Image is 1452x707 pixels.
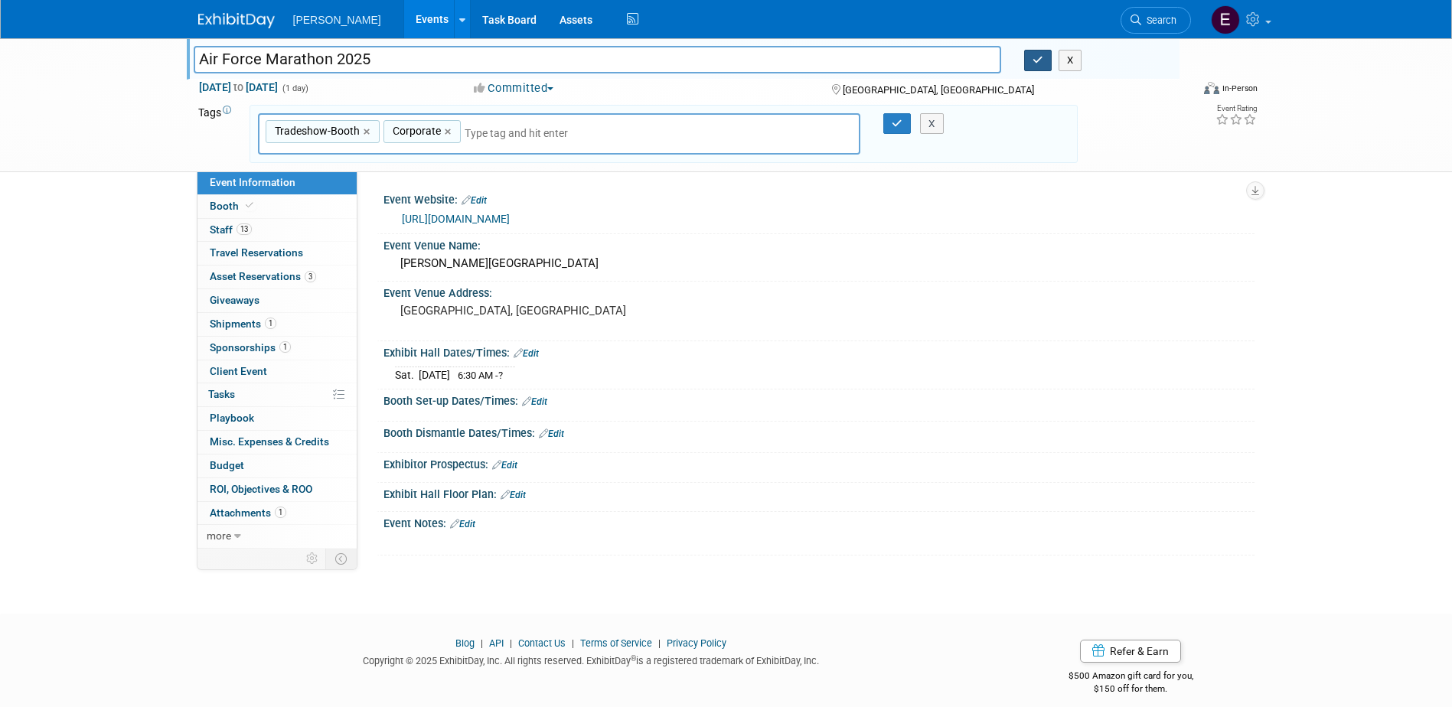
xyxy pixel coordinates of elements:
a: Edit [450,519,475,529]
span: Tradeshow-Booth [272,123,360,138]
i: Booth reservation complete [246,201,253,210]
a: Contact Us [518,637,566,649]
div: Copyright © 2025 ExhibitDay, Inc. All rights reserved. ExhibitDay is a registered trademark of Ex... [198,650,985,668]
div: Exhibitor Prospectus: [383,453,1255,473]
span: Sponsorships [210,341,291,353]
span: Client Event [210,365,267,377]
a: Asset Reservations3 [197,266,357,288]
div: Exhibit Hall Floor Plan: [383,483,1255,503]
a: Budget [197,454,357,477]
span: 1 [279,341,291,353]
div: In-Person [1222,83,1258,94]
span: 1 [275,507,286,518]
span: [GEOGRAPHIC_DATA], [GEOGRAPHIC_DATA] [843,84,1034,96]
div: $500 Amazon gift card for you, [1007,660,1255,695]
span: Shipments [210,318,276,330]
span: ROI, Objectives & ROO [210,483,312,495]
a: Playbook [197,407,357,430]
a: Sponsorships1 [197,337,357,360]
a: Misc. Expenses & Credits [197,431,357,454]
div: Booth Set-up Dates/Times: [383,389,1255,409]
span: [DATE] [DATE] [198,80,279,94]
a: Attachments1 [197,502,357,525]
span: Budget [210,459,244,471]
div: Event Venue Address: [383,282,1255,301]
a: Tasks [197,383,357,406]
div: [PERSON_NAME][GEOGRAPHIC_DATA] [395,252,1243,275]
a: [URL][DOMAIN_NAME] [402,213,510,225]
button: X [1059,50,1082,71]
a: Shipments1 [197,313,357,336]
a: Edit [522,396,547,407]
td: Sat. [395,367,419,383]
a: Privacy Policy [667,637,726,649]
img: Emy Volk [1211,5,1240,34]
div: Exhibit Hall Dates/Times: [383,341,1255,361]
div: Event Website: [383,188,1255,208]
a: Refer & Earn [1080,640,1181,663]
span: Giveaways [210,294,259,306]
a: Client Event [197,360,357,383]
span: | [477,637,487,649]
span: Misc. Expenses & Credits [210,435,329,448]
span: Event Information [210,176,295,188]
div: Event Format [1101,80,1258,103]
div: $150 off for them. [1007,683,1255,696]
a: Terms of Service [580,637,652,649]
td: Toggle Event Tabs [325,549,357,569]
input: Type tag and hit enter [465,125,587,141]
span: more [207,529,231,542]
span: 6:30 AM - [458,370,503,381]
div: Event Venue Name: [383,234,1255,253]
button: X [920,113,944,135]
span: | [506,637,516,649]
a: Edit [514,348,539,359]
button: Committed [468,80,560,96]
span: Corporate [390,123,441,138]
a: × [445,123,455,141]
a: × [364,123,374,141]
td: Personalize Event Tab Strip [299,549,326,569]
a: API [489,637,504,649]
span: Playbook [210,412,254,424]
span: Booth [210,200,256,212]
div: Booth Dismantle Dates/Times: [383,422,1255,441]
div: Event Notes: [383,512,1255,532]
a: Giveaways [197,289,357,312]
span: Staff [210,223,252,236]
a: Booth [197,195,357,218]
span: Travel Reservations [210,246,303,259]
sup: ® [631,654,636,663]
span: Attachments [210,507,286,519]
a: Edit [492,460,517,471]
td: [DATE] [419,367,450,383]
span: | [654,637,664,649]
img: ExhibitDay [198,13,275,28]
a: ROI, Objectives & ROO [197,478,357,501]
span: Asset Reservations [210,270,316,282]
pre: [GEOGRAPHIC_DATA], [GEOGRAPHIC_DATA] [400,304,729,318]
span: (1 day) [281,83,308,93]
a: Event Information [197,171,357,194]
span: Search [1141,15,1176,26]
a: Search [1121,7,1191,34]
span: 1 [265,318,276,329]
a: Edit [462,195,487,206]
td: Tags [198,105,236,164]
span: ? [498,370,503,381]
span: [PERSON_NAME] [293,14,381,26]
a: Travel Reservations [197,242,357,265]
span: 3 [305,271,316,282]
span: | [568,637,578,649]
div: Event Rating [1215,105,1257,112]
span: 13 [237,223,252,235]
img: Format-Inperson.png [1204,82,1219,94]
span: to [231,81,246,93]
a: Edit [501,490,526,500]
a: more [197,525,357,548]
a: Blog [455,637,475,649]
span: Tasks [208,388,235,400]
a: Edit [539,428,564,439]
a: Staff13 [197,219,357,242]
